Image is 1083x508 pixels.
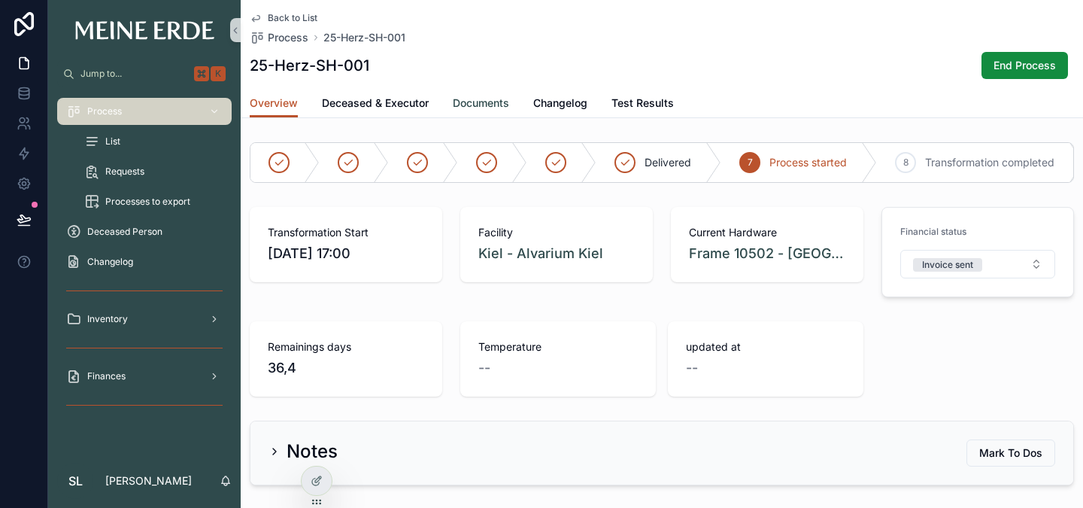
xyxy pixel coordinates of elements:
[87,105,122,117] span: Process
[533,90,587,120] a: Changelog
[250,12,317,24] a: Back to List
[322,96,429,111] span: Deceased & Executor
[922,258,973,272] div: Invoice sent
[268,243,424,264] span: [DATE] 17:00
[323,30,405,45] a: 25-Herz-SH-001
[453,90,509,120] a: Documents
[68,472,83,490] span: SL
[105,135,120,148] span: List
[903,157,909,169] span: 8
[75,188,232,215] a: Processes to export
[212,68,224,80] span: K
[105,473,192,488] p: [PERSON_NAME]
[57,218,232,245] a: Deceased Person
[87,313,128,325] span: Inventory
[478,357,490,379] span: --
[287,440,338,464] h2: Notes
[268,339,424,354] span: Remainings days
[611,96,674,111] span: Test Results
[748,157,753,169] span: 7
[268,225,424,240] span: Transformation Start
[57,363,232,390] a: Finances
[686,357,698,379] span: --
[689,225,845,240] span: Current Hardware
[322,90,429,120] a: Deceased & Executor
[105,196,190,208] span: Processes to export
[268,30,308,45] span: Process
[268,357,424,379] span: 36,4
[268,12,317,24] span: Back to List
[769,155,847,170] span: Process started
[57,248,232,275] a: Changelog
[75,158,232,185] a: Requests
[686,339,845,354] span: updated at
[478,225,635,240] span: Facility
[478,243,603,264] a: Kiel - Alvarium Kiel
[689,243,845,264] a: Frame 10502 - [GEOGRAPHIC_DATA] - Alvarium [GEOGRAPHIC_DATA]
[87,256,133,268] span: Changelog
[611,90,674,120] a: Test Results
[900,226,966,237] span: Financial status
[48,87,241,437] div: scrollable content
[57,306,232,333] a: Inventory
[533,96,587,111] span: Changelog
[75,128,232,155] a: List
[981,52,1068,79] button: End Process
[966,440,1055,467] button: Mark To Dos
[994,58,1056,73] span: End Process
[2,72,29,99] iframe: Spotlight
[250,55,369,76] h1: 25-Herz-SH-001
[80,68,188,80] span: Jump to...
[57,98,232,125] a: Process
[250,96,298,111] span: Overview
[57,60,232,87] button: Jump to...K
[250,30,308,45] a: Process
[453,96,509,111] span: Documents
[478,339,638,354] span: Temperature
[75,21,214,40] img: App logo
[979,446,1042,461] span: Mark To Dos
[645,155,691,170] span: Delivered
[250,90,298,118] a: Overview
[87,370,126,382] span: Finances
[900,250,1055,278] button: Select Button
[925,155,1054,170] span: Transformation completed
[105,166,144,178] span: Requests
[87,226,162,238] span: Deceased Person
